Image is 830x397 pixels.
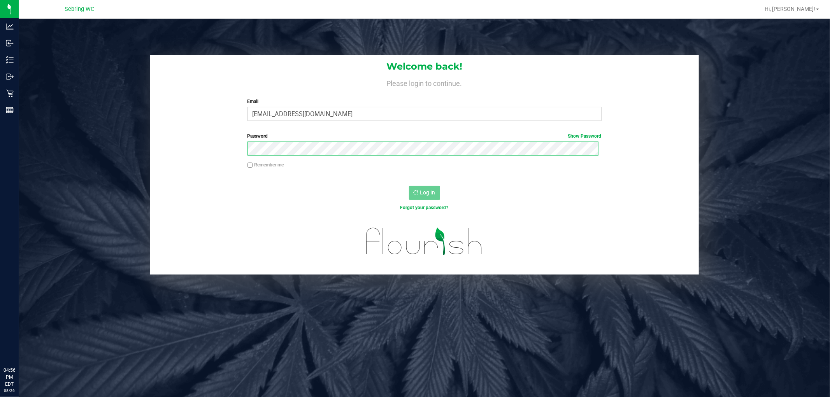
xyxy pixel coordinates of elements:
inline-svg: Inbound [6,39,14,47]
span: Password [247,133,268,139]
a: Forgot your password? [400,205,449,210]
span: Hi, [PERSON_NAME]! [765,6,815,12]
inline-svg: Retail [6,89,14,97]
img: flourish_logo.svg [356,219,493,263]
span: Sebring WC [65,6,94,12]
p: 04:56 PM EDT [4,367,15,388]
inline-svg: Analytics [6,23,14,30]
span: Log In [420,189,435,196]
h1: Welcome back! [150,61,699,72]
inline-svg: Reports [6,106,14,114]
input: Remember me [247,163,253,168]
inline-svg: Outbound [6,73,14,80]
p: 08/26 [4,388,15,394]
label: Remember me [247,161,284,168]
h4: Please login to continue. [150,78,699,87]
label: Email [247,98,602,105]
button: Log In [409,186,440,200]
a: Show Password [568,133,602,139]
inline-svg: Inventory [6,56,14,64]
